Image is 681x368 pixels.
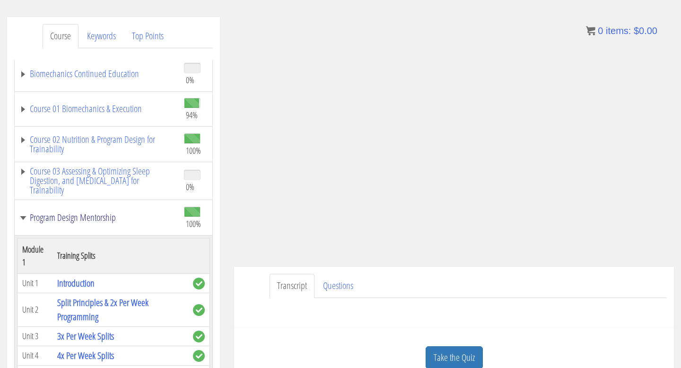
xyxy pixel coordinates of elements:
span: complete [193,278,205,289]
a: Course [43,24,79,48]
td: Unit 1 [17,273,53,293]
bdi: 0.00 [634,26,657,36]
th: Training Splits [52,238,188,273]
a: Program Design Mentorship [19,213,175,222]
span: 100% [186,219,201,229]
span: complete [193,350,205,362]
a: Biomechanics Continued Education [19,69,175,79]
span: items: [606,26,631,36]
span: complete [193,331,205,342]
a: Course 03 Assessing & Optimizing Sleep Digestion, and [MEDICAL_DATA] for Trainability [19,166,175,195]
td: Unit 3 [17,326,53,346]
a: Course 02 Nutrition & Program Design for Trainability [19,135,175,154]
span: $ [634,26,639,36]
span: 0% [186,75,194,85]
td: Unit 4 [17,346,53,365]
a: Keywords [79,24,123,48]
span: 100% [186,145,201,156]
td: Unit 2 [17,293,53,326]
a: 0 items: $0.00 [586,26,657,36]
span: 0% [186,182,194,192]
a: Course 01 Biomechanics & Execution [19,104,175,114]
a: 4x Per Week Splits [57,349,114,362]
a: 3x Per Week Splits [57,330,114,342]
a: Introduction [57,277,95,289]
span: 0 [598,26,603,36]
a: Questions [315,274,361,298]
span: complete [193,304,205,316]
th: Module 1 [17,238,53,273]
img: icon11.png [586,26,595,35]
a: Split Principles & 2x Per Week Programming [57,296,148,323]
a: Transcript [270,274,314,298]
span: 94% [186,110,198,120]
a: Top Points [124,24,171,48]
